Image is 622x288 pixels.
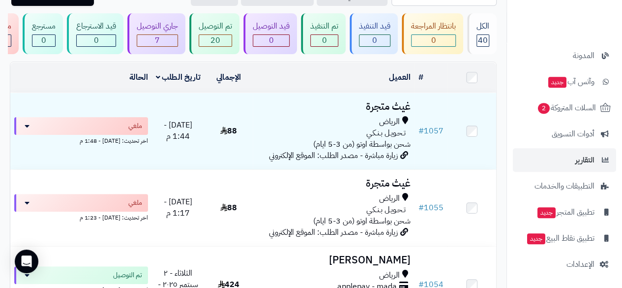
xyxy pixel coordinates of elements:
[257,101,411,112] h3: غيث متجرة
[199,21,232,32] div: تم التوصيل
[537,207,556,218] span: جديد
[348,13,400,54] a: قيد التنفيذ 0
[311,35,338,46] div: 0
[400,13,465,54] a: بانتظار المراجعة 0
[527,233,545,244] span: جديد
[125,13,187,54] a: جاري التوصيل 7
[513,226,616,250] a: تطبيق نقاط البيعجديد
[379,270,400,281] span: الرياض
[513,174,616,198] a: التطبيقات والخدمات
[418,71,423,83] a: #
[465,13,499,54] a: الكل40
[113,270,142,280] span: تم التوصيل
[513,70,616,94] a: وآتس آبجديد
[313,138,411,150] span: شحن بواسطة اوتو (من 3-5 ايام)
[187,13,241,54] a: تم التوصيل 20
[253,35,289,46] div: 0
[513,44,616,67] a: المدونة
[199,35,232,46] div: 20
[253,21,290,32] div: قيد التوصيل
[513,148,616,172] a: التقارير
[65,13,125,54] a: قيد الاسترجاع 0
[241,13,299,54] a: قيد التوصيل 0
[210,34,220,46] span: 20
[156,71,201,83] a: تاريخ الطلب
[379,193,400,204] span: الرياض
[359,21,390,32] div: قيد التنفيذ
[155,34,160,46] span: 7
[418,202,424,214] span: #
[476,21,489,32] div: الكل
[32,35,55,46] div: 0
[359,35,390,46] div: 0
[566,257,594,271] span: الإعدادات
[536,205,594,219] span: تطبيق المتجر
[216,71,241,83] a: الإجمالي
[537,102,550,114] span: 2
[299,13,348,54] a: تم التنفيذ 0
[534,179,594,193] span: التطبيقات والخدمات
[41,34,46,46] span: 0
[164,196,192,219] span: [DATE] - 1:17 م
[431,34,436,46] span: 0
[14,212,148,222] div: اخر تحديث: [DATE] - 1:23 م
[366,128,406,139] span: تـحـويـل بـنـكـي
[257,178,411,189] h3: غيث متجرة
[411,21,456,32] div: بانتظار المراجعة
[257,255,411,266] h3: [PERSON_NAME]
[478,34,488,46] span: 40
[555,7,613,28] img: logo-2.png
[128,198,142,208] span: ملغي
[552,127,594,141] span: أدوات التسويق
[513,200,616,224] a: تطبيق المتجرجديد
[526,231,594,245] span: تطبيق نقاط البيع
[220,202,237,214] span: 88
[21,13,65,54] a: مسترجع 0
[389,71,411,83] a: العميل
[220,125,237,137] span: 88
[418,125,444,137] a: #1057
[77,35,116,46] div: 0
[379,116,400,128] span: الرياض
[269,34,274,46] span: 0
[322,34,327,46] span: 0
[269,226,398,238] span: زيارة مباشرة - مصدر الطلب: الموقع الإلكتروني
[513,253,616,276] a: الإعدادات
[269,150,398,161] span: زيارة مباشرة - مصدر الطلب: الموقع الإلكتروني
[313,215,411,227] span: شحن بواسطة اوتو (من 3-5 ايام)
[94,34,99,46] span: 0
[513,122,616,146] a: أدوات التسويق
[575,153,594,167] span: التقارير
[14,135,148,145] div: اخر تحديث: [DATE] - 1:48 م
[372,34,377,46] span: 0
[418,125,424,137] span: #
[547,75,594,89] span: وآتس آب
[129,71,148,83] a: الحالة
[128,121,142,131] span: ملغي
[366,204,406,216] span: تـحـويـل بـنـكـي
[164,119,192,142] span: [DATE] - 1:44 م
[548,77,566,88] span: جديد
[573,49,594,63] span: المدونة
[537,101,596,115] span: السلات المتروكة
[412,35,455,46] div: 0
[76,21,116,32] div: قيد الاسترجاع
[513,96,616,120] a: السلات المتروكة2
[137,21,178,32] div: جاري التوصيل
[15,250,38,273] div: Open Intercom Messenger
[137,35,178,46] div: 7
[418,202,444,214] a: #1055
[310,21,338,32] div: تم التنفيذ
[32,21,56,32] div: مسترجع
